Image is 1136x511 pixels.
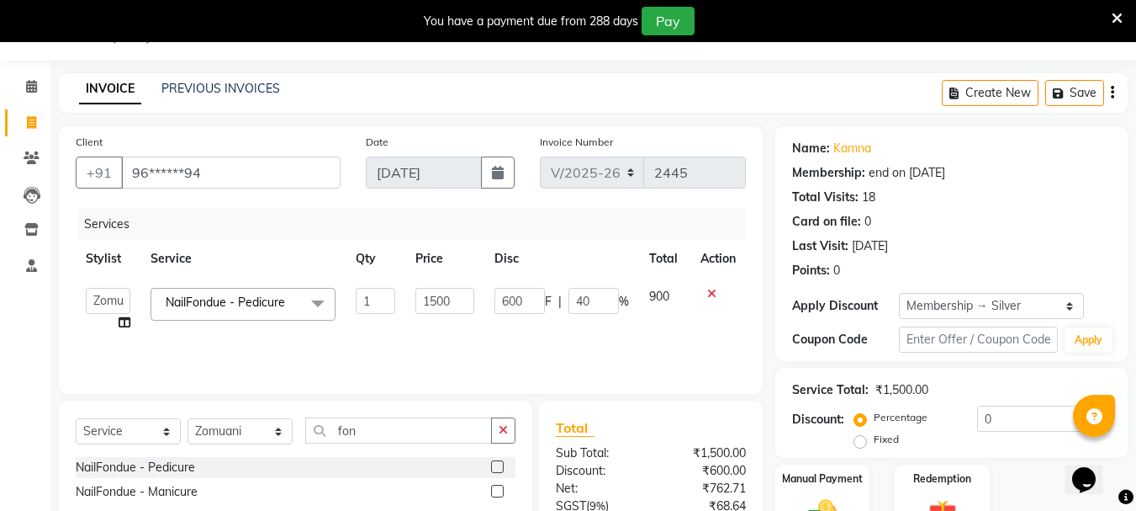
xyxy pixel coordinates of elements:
th: Service [140,240,346,278]
label: Manual Payment [782,471,863,487]
th: Total [639,240,690,278]
div: ₹600.00 [651,462,758,480]
div: Sub Total: [543,444,651,462]
div: Discount: [792,411,844,428]
div: Apply Discount [792,297,898,315]
div: ₹1,500.00 [875,381,928,399]
label: Client [76,135,103,150]
div: NailFondue - Manicure [76,483,198,501]
a: Kamna [833,140,871,157]
label: Fixed [874,432,899,447]
div: ₹1,500.00 [651,444,758,462]
div: Total Visits: [792,189,859,206]
a: PREVIOUS INVOICES [161,81,280,96]
div: Points: [792,262,830,279]
div: Card on file: [792,213,861,231]
th: Action [690,240,746,278]
span: F [545,293,552,311]
div: NailFondue - Pedicure [76,459,195,476]
label: Invoice Number [540,135,613,150]
button: +91 [76,157,123,189]
a: x [285,295,293,310]
span: | [558,293,562,311]
div: Membership: [792,164,865,182]
th: Stylist [76,240,140,278]
label: Redemption [913,471,971,487]
input: Search by Name/Mobile/Email/Code [121,157,341,189]
iframe: chat widget [1065,444,1119,494]
div: [DATE] [852,237,888,255]
div: 0 [864,213,871,231]
span: Total [556,419,594,437]
span: 900 [649,289,669,304]
button: Apply [1065,327,1112,353]
div: ₹762.71 [651,480,758,498]
div: Services [77,209,758,240]
a: INVOICE [79,74,141,104]
div: Net: [543,480,651,498]
button: Create New [942,80,1038,106]
input: Enter Offer / Coupon Code [899,327,1058,353]
div: Discount: [543,462,651,480]
div: You have a payment due from 288 days [424,13,638,30]
button: Pay [642,7,695,35]
button: Save [1045,80,1104,106]
div: Last Visit: [792,237,848,255]
label: Percentage [874,410,927,425]
span: % [619,293,629,311]
div: 0 [833,262,840,279]
div: Service Total: [792,381,869,399]
input: Search or Scan [305,418,492,444]
div: end on [DATE] [869,164,945,182]
div: Name: [792,140,830,157]
label: Date [366,135,388,150]
th: Price [405,240,483,278]
th: Disc [484,240,639,278]
span: NailFondue - Pedicure [166,295,285,310]
div: 18 [862,189,875,206]
th: Qty [346,240,406,278]
div: Coupon Code [792,331,898,349]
